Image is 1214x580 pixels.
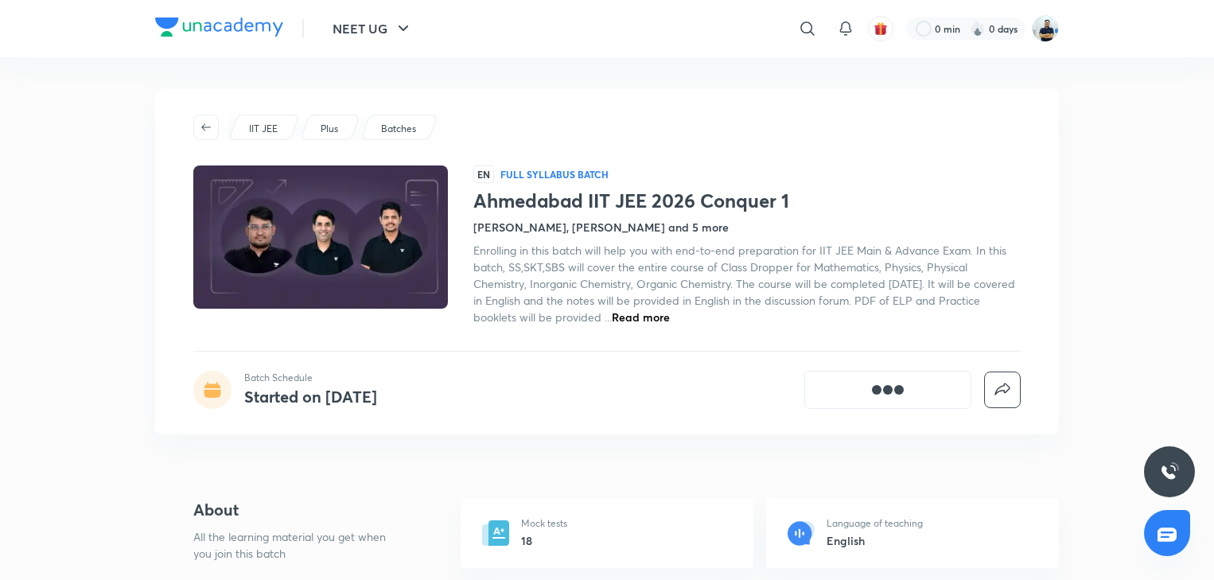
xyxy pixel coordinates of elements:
p: Batches [381,122,416,136]
h6: English [827,532,923,549]
img: streak [970,21,986,37]
p: Full Syllabus Batch [500,168,609,181]
a: IIT JEE [247,122,281,136]
p: IIT JEE [249,122,278,136]
a: Plus [318,122,341,136]
button: NEET UG [323,13,422,45]
img: Company Logo [155,18,283,37]
p: Batch Schedule [244,371,377,385]
h4: Started on [DATE] [244,386,377,407]
h4: About [193,498,410,522]
h1: Ahmedabad IIT JEE 2026 Conquer 1 [473,189,1021,212]
img: avatar [874,21,888,36]
img: URVIK PATEL [1032,15,1059,42]
p: Plus [321,122,338,136]
span: Enrolling in this batch will help you with end-to-end preparation for IIT JEE Main & Advance Exam... [473,243,1015,325]
p: All the learning material you get when you join this batch [193,528,399,562]
img: ttu [1160,462,1179,481]
p: Mock tests [521,516,567,531]
a: Company Logo [155,18,283,41]
span: EN [473,165,494,183]
h6: 18 [521,532,567,549]
p: Language of teaching [827,516,923,531]
h4: [PERSON_NAME], [PERSON_NAME] and 5 more [473,219,729,236]
a: Batches [379,122,419,136]
img: Thumbnail [191,164,450,310]
span: Read more [612,309,670,325]
button: avatar [868,16,893,41]
button: [object Object] [804,371,971,409]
